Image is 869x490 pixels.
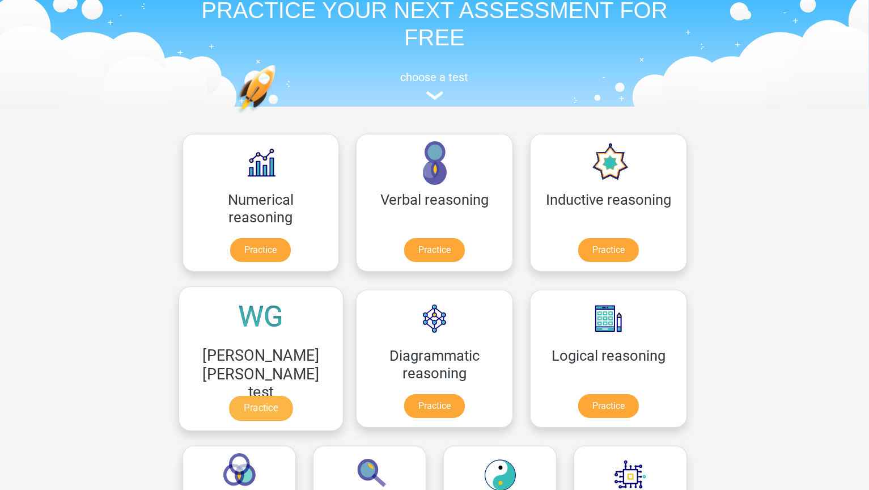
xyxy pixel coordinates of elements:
img: assessment [426,91,443,100]
a: Practice [578,394,639,418]
a: Practice [230,238,291,262]
a: Practice [404,394,465,418]
img: practice [236,65,320,167]
a: Practice [229,396,293,421]
a: choose a test [174,70,696,100]
h5: choose a test [174,70,696,84]
a: Practice [578,238,639,262]
a: Practice [404,238,465,262]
